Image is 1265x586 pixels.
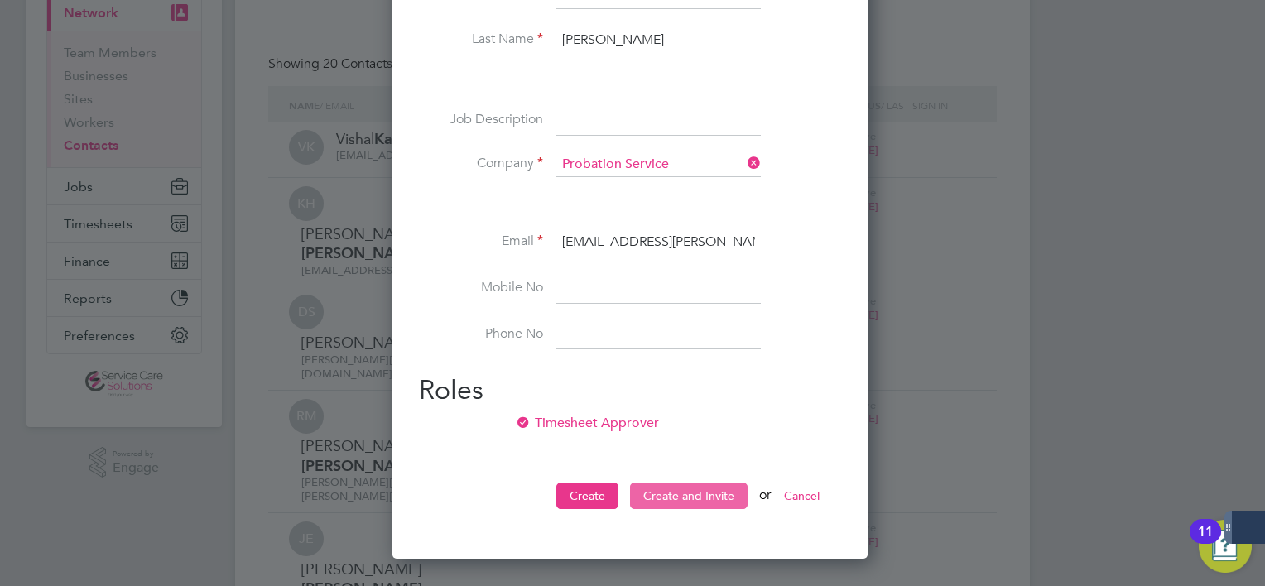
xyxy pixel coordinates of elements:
label: Job Description [419,111,543,128]
button: Open Resource Center, 11 new notifications [1199,520,1252,573]
input: Search for... [556,152,761,177]
label: Phone No [419,325,543,343]
label: Mobile No [419,279,543,296]
li: or [419,483,841,526]
button: Create and Invite [630,483,748,509]
div: 11 [1198,531,1213,553]
button: Create [556,483,618,509]
label: Email [419,233,543,250]
h2: Roles [419,373,841,408]
label: Company [419,155,543,172]
label: Last Name [419,31,543,48]
keeper-lock: Open Keeper Popup [735,233,755,252]
button: Cancel [771,483,833,509]
li: Timesheet Approver [419,415,841,449]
